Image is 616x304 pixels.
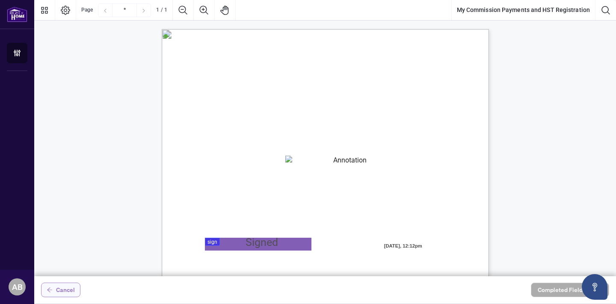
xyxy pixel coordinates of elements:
[56,283,75,297] span: Cancel
[47,287,53,293] span: arrow-left
[41,283,80,297] button: Cancel
[582,274,607,300] button: Open asap
[12,281,23,293] span: AB
[7,6,27,22] img: logo
[531,283,609,297] button: Completed Fields 0 of 2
